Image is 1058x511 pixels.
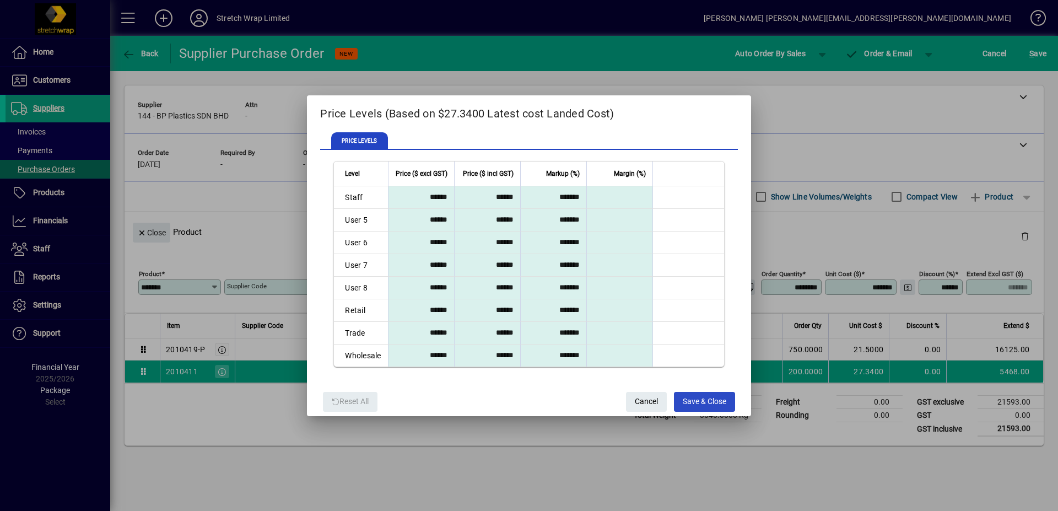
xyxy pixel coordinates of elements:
[674,392,735,412] button: Save & Close
[546,168,580,180] span: Markup (%)
[626,392,667,412] button: Cancel
[463,168,514,180] span: Price ($ incl GST)
[307,95,751,127] h2: Price Levels (Based on $27.3400 Latest cost Landed Cost)
[331,132,387,150] span: PRICE LEVELS
[614,168,646,180] span: Margin (%)
[334,277,387,299] td: User 8
[345,168,360,180] span: Level
[334,322,387,345] td: Trade
[334,345,387,367] td: Wholesale
[334,254,387,277] td: User 7
[334,232,387,254] td: User 6
[334,209,387,232] td: User 5
[334,299,387,322] td: Retail
[683,392,726,411] span: Save & Close
[334,186,387,209] td: Staff
[396,168,447,180] span: Price ($ excl GST)
[635,392,658,411] span: Cancel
